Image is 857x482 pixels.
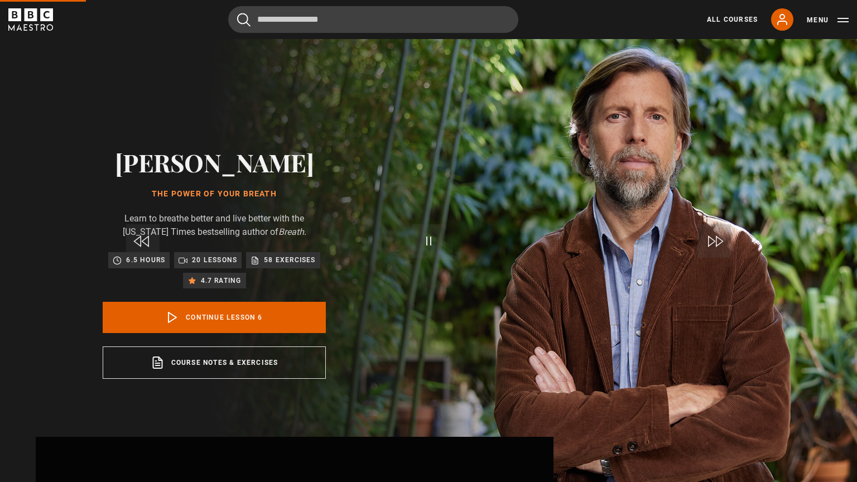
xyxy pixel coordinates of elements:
button: Toggle navigation [807,15,849,26]
p: Learn to breathe better and live better with the [US_STATE] Times bestselling author of . [103,212,326,239]
a: Course notes & exercises [103,346,326,379]
input: Search [228,6,518,33]
a: Continue lesson 6 [103,302,326,333]
svg: BBC Maestro [8,8,53,31]
h1: The Power of Your Breath [103,190,326,199]
p: 4.7 rating [201,275,242,286]
button: Submit the search query [237,13,251,27]
p: 20 lessons [192,254,237,266]
i: Breath [278,226,304,237]
p: 58 exercises [264,254,315,266]
p: 6.5 hours [126,254,165,266]
a: All Courses [707,15,758,25]
h2: [PERSON_NAME] [103,148,326,176]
